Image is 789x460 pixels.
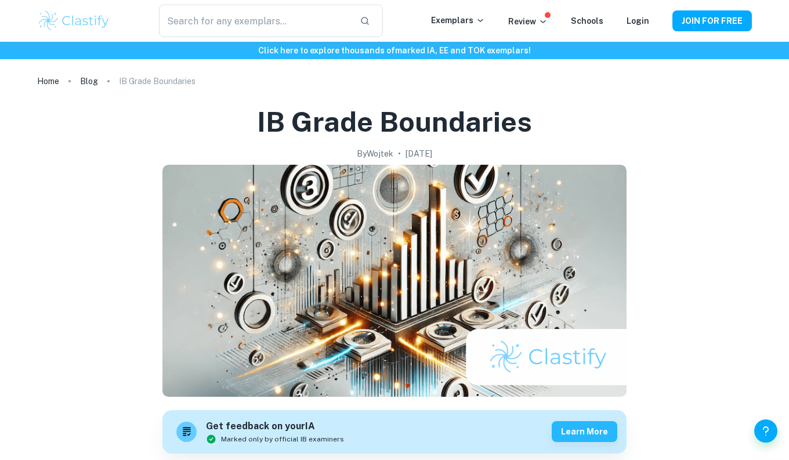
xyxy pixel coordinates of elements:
button: Help and Feedback [754,419,777,443]
h1: IB Grade Boundaries [257,103,532,140]
h6: Get feedback on your IA [206,419,344,434]
a: Schools [571,16,603,26]
button: Learn more [552,421,617,442]
input: Search for any exemplars... [159,5,350,37]
span: Marked only by official IB examiners [221,434,344,444]
img: IB Grade Boundaries cover image [162,165,627,397]
h2: By Wojtek [357,147,393,160]
img: Clastify logo [37,9,111,32]
a: Get feedback on yourIAMarked only by official IB examinersLearn more [162,410,627,454]
h2: [DATE] [406,147,432,160]
a: Login [627,16,649,26]
p: IB Grade Boundaries [119,75,196,88]
a: Home [37,73,59,89]
p: Exemplars [431,14,485,27]
p: Review [508,15,548,28]
button: JOIN FOR FREE [672,10,752,31]
a: Blog [80,73,98,89]
p: • [398,147,401,160]
h6: Click here to explore thousands of marked IA, EE and TOK exemplars ! [2,44,787,57]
